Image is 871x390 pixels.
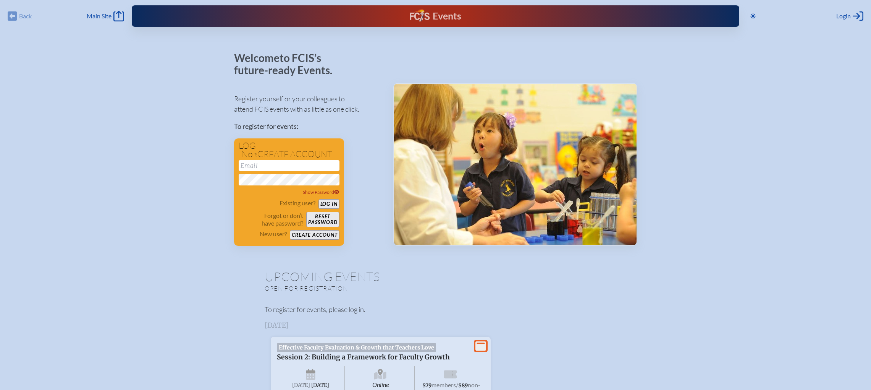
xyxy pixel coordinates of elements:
h1: Upcoming Events [265,270,607,283]
span: $89 [458,382,468,389]
a: Main Site [87,11,124,21]
button: Log in [318,199,339,209]
span: Main Site [87,12,112,20]
button: Create account [290,230,339,240]
p: Forgot or don’t have password? [239,212,304,227]
span: Session 2: Building a Framework for Faculty Growth [277,353,450,361]
span: [DATE] [292,382,310,388]
span: members [431,381,456,388]
p: New user? [260,230,287,238]
p: Welcome to FCIS’s future-ready Events. [234,52,341,76]
span: or [248,151,257,159]
div: FCIS Events — Future ready [296,9,575,23]
input: Email [239,160,339,171]
p: Register yourself or your colleagues to attend FCIS events with as little as one click. [234,94,381,114]
p: Existing user? [280,199,315,207]
h3: [DATE] [265,322,607,329]
span: $79 [422,382,431,389]
span: [DATE] [311,382,329,388]
span: / [456,381,458,388]
p: Open for registration [265,284,466,292]
button: Resetpassword [306,212,339,227]
p: To register for events, please log in. [265,304,607,315]
img: Events [394,84,637,245]
span: Login [836,12,851,20]
h1: Log in create account [239,141,339,159]
span: Show Password [303,189,339,195]
p: To register for events: [234,121,381,132]
span: Effective Faculty Evaluation & Growth that Teachers Love [277,343,436,352]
